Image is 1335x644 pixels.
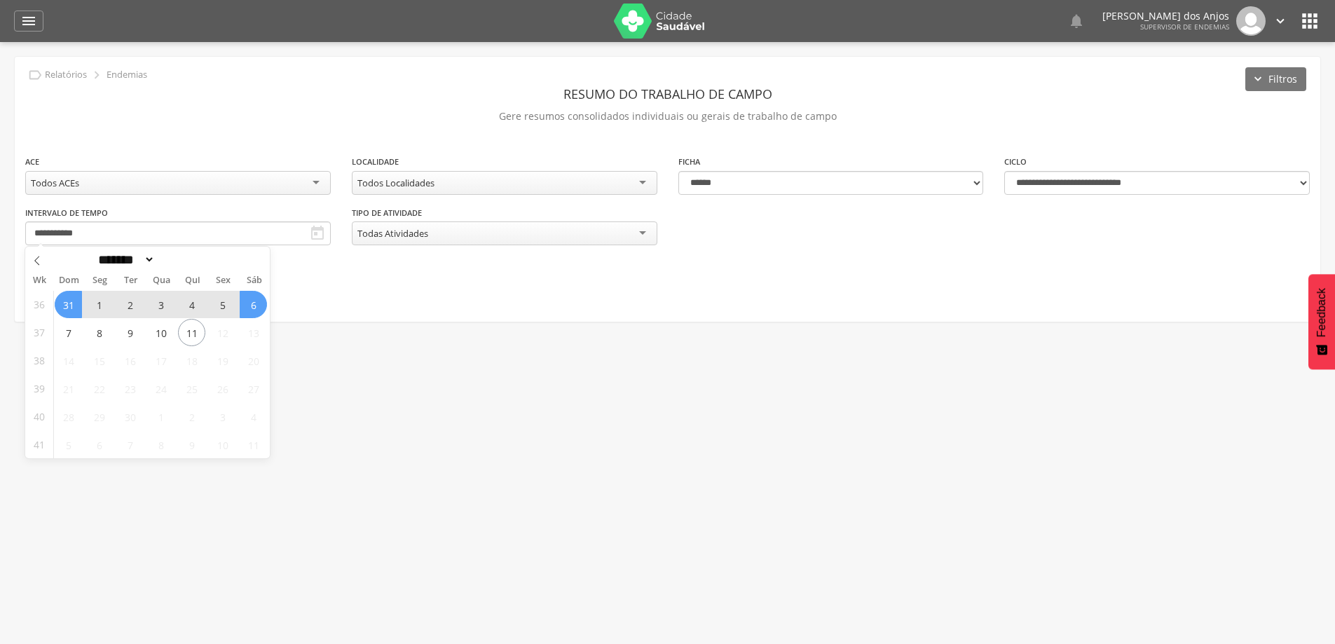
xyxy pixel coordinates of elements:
span: Feedback [1315,288,1328,337]
span: Setembro 6, 2025 [240,291,267,318]
span: Setembro 29, 2025 [85,403,113,430]
i:  [27,67,43,83]
select: Month [94,252,156,267]
span: 38 [34,347,45,374]
i:  [309,225,326,242]
span: Outubro 6, 2025 [85,431,113,458]
span: Setembro 10, 2025 [147,319,174,346]
span: Agosto 31, 2025 [55,291,82,318]
span: Setembro 9, 2025 [116,319,144,346]
span: Setembro 16, 2025 [116,347,144,374]
i:  [1299,10,1321,32]
span: Setembro 25, 2025 [178,375,205,402]
span: Setembro 27, 2025 [240,375,267,402]
div: Todos Localidades [357,177,434,189]
span: Setembro 18, 2025 [178,347,205,374]
span: Ter [115,276,146,285]
span: Setembro 13, 2025 [240,319,267,346]
span: Setembro 8, 2025 [85,319,113,346]
p: Endemias [107,69,147,81]
span: Setembro 7, 2025 [55,319,82,346]
i:  [1068,13,1085,29]
span: Outubro 8, 2025 [147,431,174,458]
span: Setembro 1, 2025 [85,291,113,318]
div: Todas Atividades [357,227,428,240]
a:  [14,11,43,32]
header: Resumo do Trabalho de Campo [25,81,1310,107]
span: Setembro 28, 2025 [55,403,82,430]
span: Setembro 21, 2025 [55,375,82,402]
span: 36 [34,291,45,318]
span: Outubro 2, 2025 [178,403,205,430]
span: Setembro 12, 2025 [209,319,236,346]
span: Setembro 23, 2025 [116,375,144,402]
i:  [1273,13,1288,29]
span: Outubro 7, 2025 [116,431,144,458]
span: Setembro 11, 2025 [178,319,205,346]
span: Setembro 3, 2025 [147,291,174,318]
span: Outubro 11, 2025 [240,431,267,458]
span: Setembro 26, 2025 [209,375,236,402]
span: 37 [34,319,45,346]
span: Setembro 22, 2025 [85,375,113,402]
span: Outubro 3, 2025 [209,403,236,430]
p: Relatórios [45,69,87,81]
label: ACE [25,156,39,167]
span: Setembro 14, 2025 [55,347,82,374]
div: Todos ACEs [31,177,79,189]
label: Ficha [678,156,700,167]
span: Setembro 15, 2025 [85,347,113,374]
span: Dom [53,276,84,285]
span: Sex [208,276,239,285]
p: Gere resumos consolidados individuais ou gerais de trabalho de campo [25,107,1310,126]
span: Outubro 10, 2025 [209,431,236,458]
span: Setembro 30, 2025 [116,403,144,430]
span: Setembro 2, 2025 [116,291,144,318]
a:  [1068,6,1085,36]
p: [PERSON_NAME] dos Anjos [1102,11,1229,21]
span: Seg [84,276,115,285]
span: Wk [25,270,53,290]
span: Setembro 17, 2025 [147,347,174,374]
label: Tipo de Atividade [352,207,422,219]
label: Ciclo [1004,156,1027,167]
span: Qua [146,276,177,285]
span: Outubro 5, 2025 [55,431,82,458]
span: Setembro 5, 2025 [209,291,236,318]
span: Setembro 4, 2025 [178,291,205,318]
i:  [20,13,37,29]
input: Year [155,252,201,267]
span: Setembro 20, 2025 [240,347,267,374]
span: Outubro 1, 2025 [147,403,174,430]
span: 39 [34,375,45,402]
span: Outubro 4, 2025 [240,403,267,430]
span: Setembro 24, 2025 [147,375,174,402]
span: Setembro 19, 2025 [209,347,236,374]
i:  [89,67,104,83]
span: Outubro 9, 2025 [178,431,205,458]
button: Feedback - Mostrar pesquisa [1308,274,1335,369]
span: Qui [177,276,208,285]
span: 40 [34,403,45,430]
span: Supervisor de Endemias [1140,22,1229,32]
span: 41 [34,431,45,458]
button: Filtros [1245,67,1306,91]
span: Sáb [239,276,270,285]
label: Localidade [352,156,399,167]
a:  [1273,6,1288,36]
label: Intervalo de Tempo [25,207,108,219]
